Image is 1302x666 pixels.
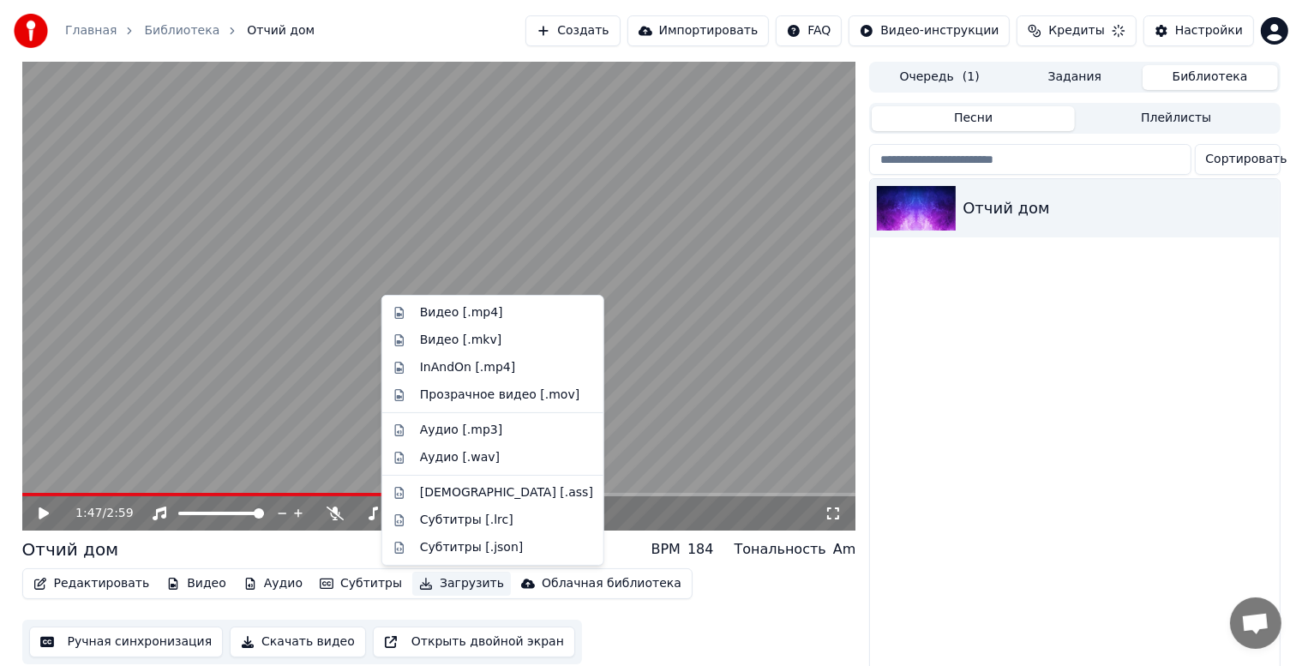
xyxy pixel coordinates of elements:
[420,484,593,501] div: [DEMOGRAPHIC_DATA] [.ass]
[1206,151,1287,168] span: Сортировать
[849,15,1010,46] button: Видео-инструкции
[776,15,842,46] button: FAQ
[22,537,119,561] div: Отчий дом
[373,627,575,657] button: Открыть двойной экран
[651,539,681,560] div: BPM
[75,505,102,522] span: 1:47
[1017,15,1136,46] button: Кредиты
[65,22,117,39] a: Главная
[963,69,980,86] span: ( 1 )
[1075,106,1278,131] button: Плейлисты
[1048,22,1104,39] span: Кредиты
[247,22,315,39] span: Отчий дом
[1230,597,1281,649] div: Открытый чат
[420,332,501,349] div: Видео [.mkv]
[1143,15,1254,46] button: Настройки
[627,15,770,46] button: Импортировать
[27,572,157,596] button: Редактировать
[230,627,366,657] button: Скачать видео
[420,387,579,404] div: Прозрачное видео [.mov]
[29,627,224,657] button: Ручная синхронизация
[420,449,500,466] div: Аудио [.wav]
[420,359,516,376] div: InAndOn [.mp4]
[144,22,219,39] a: Библиотека
[420,304,503,321] div: Видео [.mp4]
[963,196,1272,220] div: Отчий дом
[75,505,117,522] div: /
[833,539,856,560] div: Am
[159,572,233,596] button: Видео
[412,572,511,596] button: Загрузить
[237,572,309,596] button: Аудио
[14,14,48,48] img: youka
[313,572,409,596] button: Субтитры
[872,65,1007,90] button: Очередь
[420,512,513,529] div: Субтитры [.lrc]
[65,22,315,39] nav: breadcrumb
[420,539,524,556] div: Субтитры [.json]
[687,539,714,560] div: 184
[525,15,620,46] button: Создать
[106,505,133,522] span: 2:59
[872,106,1075,131] button: Песни
[420,422,502,439] div: Аудио [.mp3]
[1143,65,1278,90] button: Библиотека
[735,539,826,560] div: Тональность
[542,575,681,592] div: Облачная библиотека
[1175,22,1243,39] div: Настройки
[1007,65,1143,90] button: Задания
